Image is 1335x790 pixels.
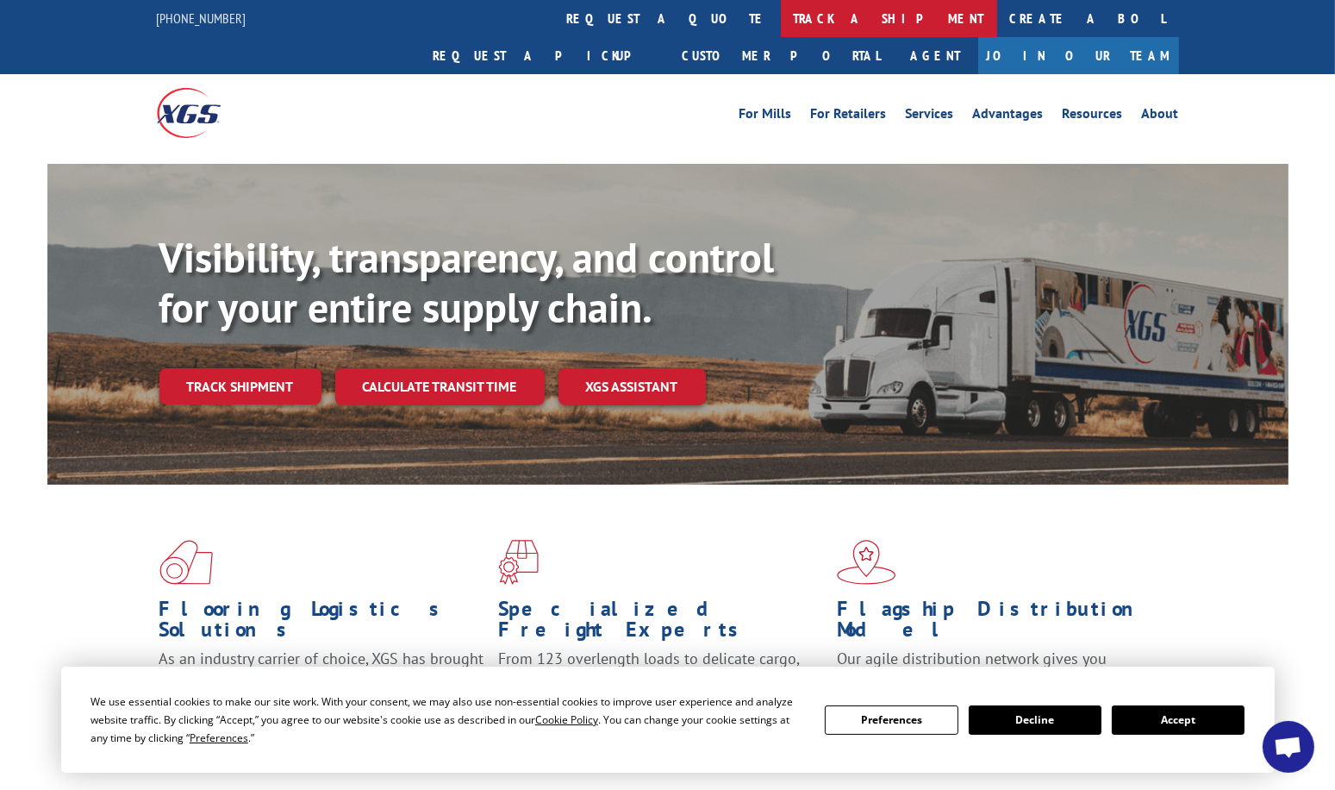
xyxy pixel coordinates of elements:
a: XGS ASSISTANT [558,368,706,405]
a: [PHONE_NUMBER] [157,9,246,27]
a: Services [906,107,954,126]
button: Accept [1112,705,1245,735]
img: xgs-icon-flagship-distribution-model-red [837,540,896,585]
span: As an industry carrier of choice, XGS has brought innovation and dedication to flooring logistics... [159,649,484,710]
a: Customer Portal [670,37,894,74]
a: Resources [1063,107,1123,126]
a: Advantages [973,107,1044,126]
h1: Flagship Distribution Model [837,599,1163,649]
span: Cookie Policy [535,712,598,727]
h1: Specialized Freight Experts [498,599,824,649]
button: Decline [969,705,1101,735]
div: We use essential cookies to make our site work. With your consent, we may also use non-essential ... [90,693,804,747]
a: About [1142,107,1179,126]
div: Cookie Consent Prompt [61,667,1275,773]
a: For Retailers [811,107,887,126]
p: From 123 overlength loads to delicate cargo, our experienced staff knows the best way to move you... [498,649,824,725]
span: Preferences [190,730,248,745]
h1: Flooring Logistics Solutions [159,599,485,649]
b: Visibility, transparency, and control for your entire supply chain. [159,230,775,334]
a: For Mills [739,107,792,126]
a: Agent [894,37,978,74]
a: Join Our Team [978,37,1179,74]
a: Calculate transit time [335,368,545,405]
span: Our agile distribution network gives you nationwide inventory management on demand. [837,649,1154,689]
a: Open chat [1263,721,1314,773]
img: xgs-icon-total-supply-chain-intelligence-red [159,540,213,585]
a: Track shipment [159,368,321,404]
a: Request a pickup [421,37,670,74]
button: Preferences [825,705,958,735]
img: xgs-icon-focused-on-flooring-red [498,540,539,585]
